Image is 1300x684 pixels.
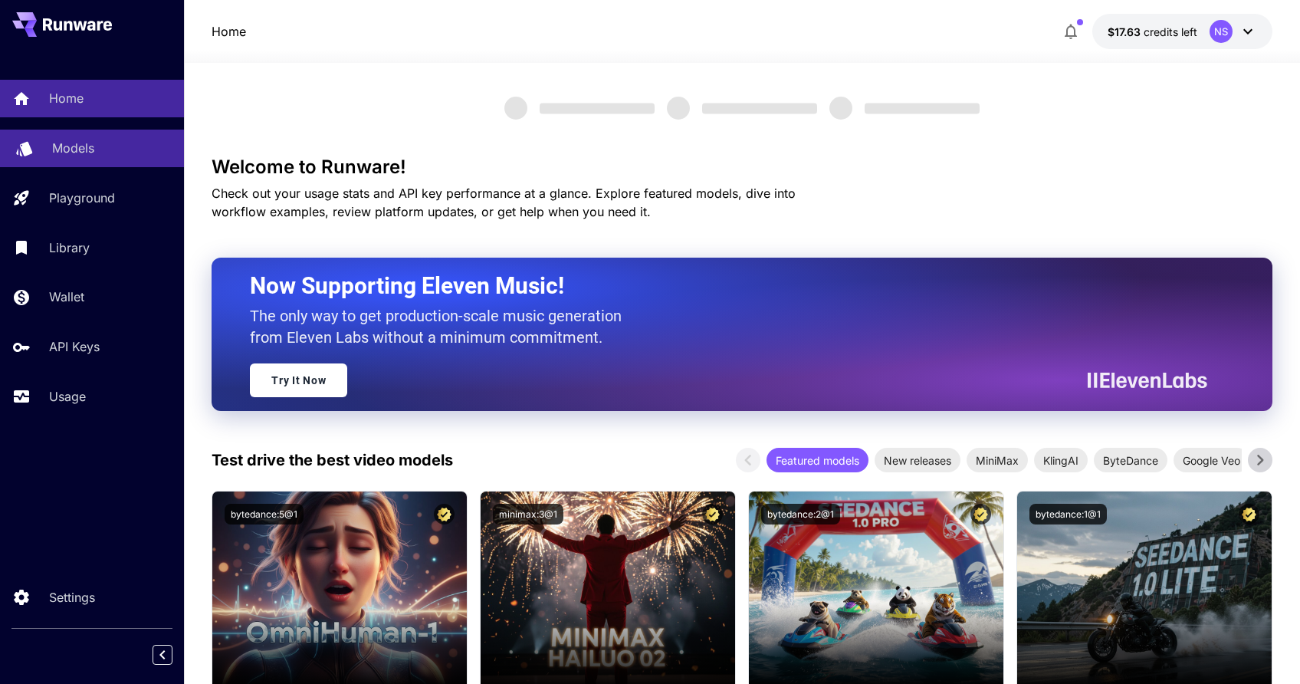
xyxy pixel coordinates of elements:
[153,645,172,665] button: Collapse sidebar
[875,448,960,472] div: New releases
[967,452,1028,469] span: MiniMax
[225,504,304,525] button: bytedance:5@1
[1108,24,1197,40] div: $17.6346
[212,186,796,219] span: Check out your usage stats and API key performance at a glance. Explore featured models, dive int...
[250,305,633,348] p: The only way to get production-scale music generation from Eleven Labs without a minimum commitment.
[967,448,1028,472] div: MiniMax
[52,139,94,157] p: Models
[164,641,184,669] div: Collapse sidebar
[767,448,868,472] div: Featured models
[49,337,100,356] p: API Keys
[250,363,347,397] a: Try It Now
[1239,504,1259,525] button: Certified Model – Vetted for best performance and includes a commercial license.
[212,156,1272,178] h3: Welcome to Runware!
[875,452,960,469] span: New releases
[1174,452,1249,469] span: Google Veo
[250,271,1195,301] h2: Now Supporting Eleven Music!
[1174,448,1249,472] div: Google Veo
[1034,452,1088,469] span: KlingAI
[49,288,84,306] p: Wallet
[1092,14,1272,49] button: $17.6346NS
[49,238,90,257] p: Library
[49,588,95,607] p: Settings
[767,452,868,469] span: Featured models
[49,387,86,406] p: Usage
[1094,448,1167,472] div: ByteDance
[702,504,723,525] button: Certified Model – Vetted for best performance and includes a commercial license.
[1108,25,1144,38] span: $17.63
[761,504,840,525] button: bytedance:2@1
[49,189,115,207] p: Playground
[212,22,246,41] a: Home
[493,504,563,525] button: minimax:3@1
[1210,20,1233,43] div: NS
[1029,504,1107,525] button: bytedance:1@1
[49,89,84,107] p: Home
[212,449,453,472] p: Test drive the best video models
[212,22,246,41] nav: breadcrumb
[1094,452,1167,469] span: ByteDance
[1034,448,1088,472] div: KlingAI
[970,504,991,525] button: Certified Model – Vetted for best performance and includes a commercial license.
[434,504,455,525] button: Certified Model – Vetted for best performance and includes a commercial license.
[1144,25,1197,38] span: credits left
